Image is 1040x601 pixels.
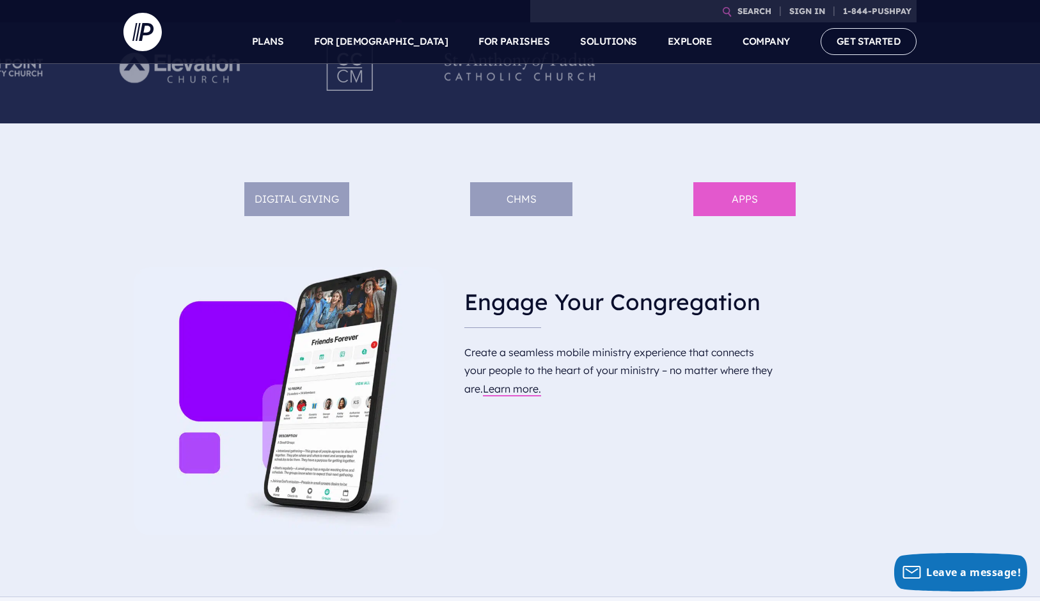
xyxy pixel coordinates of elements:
[743,19,790,64] a: COMPANY
[894,553,1027,591] button: Leave a message!
[244,182,349,216] li: DIGITAL GIVING
[580,19,637,64] a: SOLUTIONS
[134,267,444,535] img: apps (Picture)
[668,19,713,64] a: EXPLORE
[478,19,549,64] a: FOR PARISHES
[314,19,448,64] a: FOR [DEMOGRAPHIC_DATA]
[926,565,1021,579] span: Leave a message!
[432,33,608,103] img: Pushpay_Logo__StAnthony
[483,382,541,395] a: Learn more.
[821,28,917,54] a: GET STARTED
[300,33,401,103] img: Pushpay_Logo__CCM
[252,19,284,64] a: PLANS
[464,338,775,403] p: Create a seamless mobile ministry experience that connects your people to the heart of your minis...
[470,182,572,216] li: ChMS
[693,182,796,216] li: APPS
[93,33,269,103] img: Pushpay_Logo__Elevation
[464,277,775,327] h3: Engage Your Congregation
